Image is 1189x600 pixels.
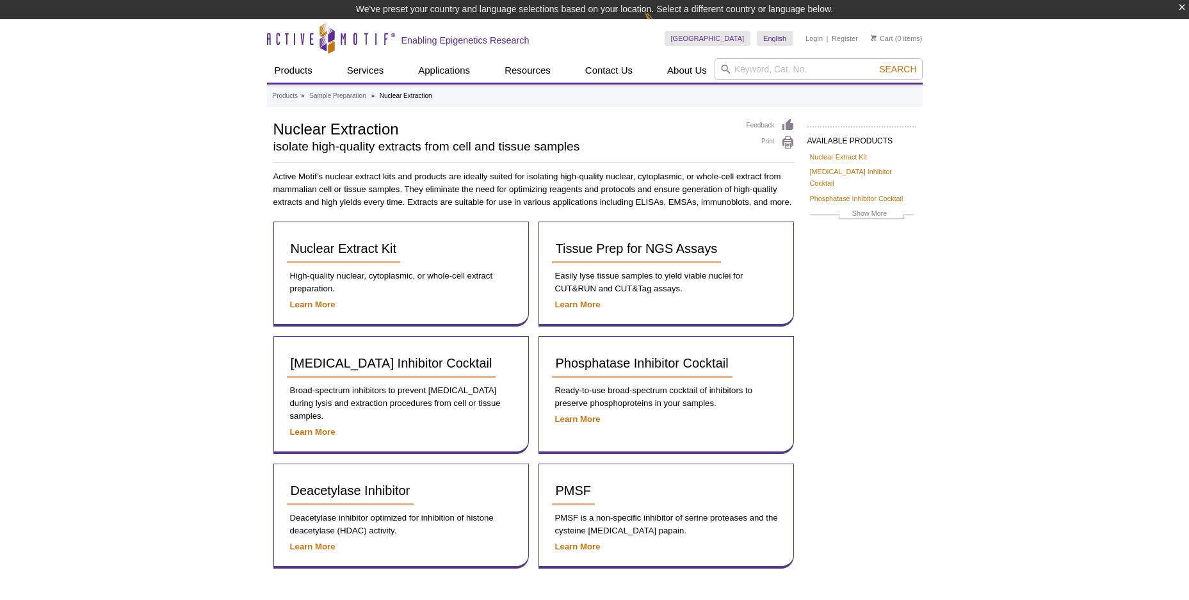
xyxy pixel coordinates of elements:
li: | [827,31,829,46]
a: Products [273,90,298,102]
img: Change Here [644,10,678,40]
a: About Us [659,58,715,83]
p: Easily lyse tissue samples to yield viable nuclei for CUT&RUN and CUT&Tag assays. [552,270,781,295]
a: Feedback [747,118,795,133]
a: English [757,31,793,46]
span: Tissue Prep for NGS Assays [556,241,718,255]
a: Phosphatase Inhibitor Cocktail [810,193,903,204]
a: Nuclear Extract Kit [810,151,867,163]
a: [MEDICAL_DATA] Inhibitor Cocktail [287,350,496,378]
a: Learn More [555,300,601,309]
h1: Nuclear Extraction [273,118,734,138]
h2: isolate high-quality extracts from cell and tissue samples [273,141,734,152]
a: [GEOGRAPHIC_DATA] [665,31,751,46]
span: PMSF [556,483,592,498]
a: Tissue Prep for NGS Assays [552,235,722,263]
li: » [371,92,375,99]
a: Phosphatase Inhibitor Cocktail [552,350,732,378]
a: Learn More [555,414,601,424]
p: Deacetylase inhibitor optimized for inhibition of histone deacetylase (HDAC) activity. [287,512,515,537]
a: Print [747,136,795,150]
a: Learn More [290,427,336,437]
a: Show More [810,207,914,222]
a: Resources [497,58,558,83]
li: Nuclear Extraction [380,92,432,99]
span: Deacetylase Inhibitor [291,483,410,498]
p: High-quality nuclear, cytoplasmic, or whole-cell extract preparation. [287,270,515,295]
a: Learn More [290,300,336,309]
a: Contact Us [578,58,640,83]
p: Broad-spectrum inhibitors to prevent [MEDICAL_DATA] during lysis and extraction procedures from c... [287,384,515,423]
img: Your Cart [871,35,877,41]
p: PMSF is a non-specific inhibitor of serine proteases and the cysteine [MEDICAL_DATA] papain. [552,512,781,537]
a: Nuclear Extract Kit [287,235,401,263]
span: Search [879,64,916,74]
span: Nuclear Extract Kit [291,241,397,255]
a: Login [805,34,823,43]
a: Learn More [555,542,601,551]
li: » [301,92,305,99]
a: Services [339,58,392,83]
a: Sample Preparation [309,90,366,102]
input: Keyword, Cat. No. [715,58,923,80]
h2: Enabling Epigenetics Research [401,35,530,46]
a: [MEDICAL_DATA] Inhibitor Cocktail [810,166,914,189]
h2: AVAILABLE PRODUCTS [807,126,916,149]
a: PMSF [552,477,595,505]
a: Products [267,58,320,83]
button: Search [875,63,920,75]
a: Applications [410,58,478,83]
span: [MEDICAL_DATA] Inhibitor Cocktail [291,356,492,370]
p: Active Motif’s nuclear extract kits and products are ideally suited for isolating high-quality nu... [273,170,795,209]
a: Register [832,34,858,43]
a: Learn More [290,542,336,551]
p: Ready-to-use broad-spectrum cocktail of inhibitors to preserve phosphoproteins in your samples. [552,384,781,410]
a: Cart [871,34,893,43]
li: (0 items) [871,31,923,46]
a: Deacetylase Inhibitor [287,477,414,505]
span: Phosphatase Inhibitor Cocktail [556,356,729,370]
